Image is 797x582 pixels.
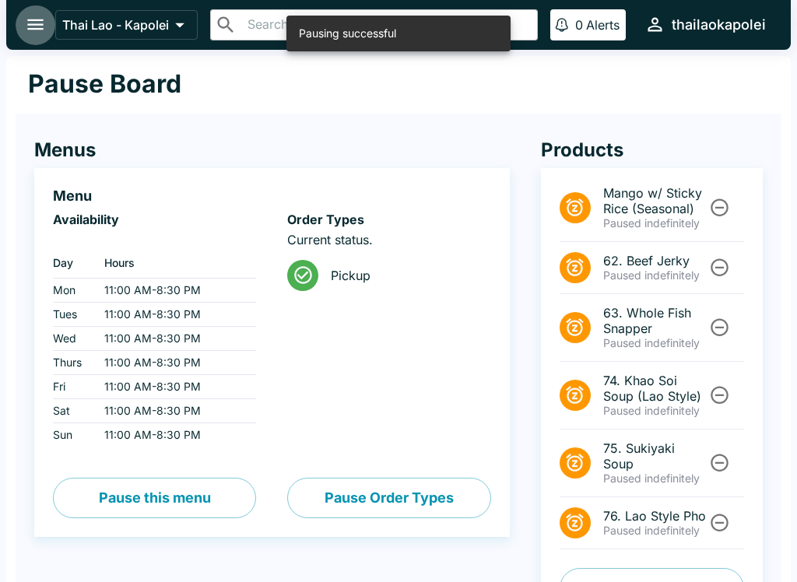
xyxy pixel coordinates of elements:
button: Thai Lao - Kapolei [55,10,198,40]
span: 63. Whole Fish Snapper [603,305,707,336]
button: Pause Order Types [287,478,490,518]
p: Thai Lao - Kapolei [62,17,169,33]
h1: Pause Board [28,68,181,100]
p: Current status. [287,232,490,247]
button: Unpause [705,253,734,282]
h6: Availability [53,212,256,227]
td: Mon [53,279,92,303]
button: thailaokapolei [638,8,772,41]
div: thailaokapolei [672,16,766,34]
p: Paused indefinitely [603,268,707,282]
button: Unpause [705,448,734,477]
th: Day [53,247,92,279]
p: Paused indefinitely [603,404,707,418]
p: Paused indefinitely [603,472,707,486]
td: Thurs [53,351,92,375]
td: 11:00 AM - 8:30 PM [92,279,256,303]
button: Unpause [705,380,734,409]
td: 11:00 AM - 8:30 PM [92,327,256,351]
span: 74. Khao Soi Soup (Lao Style) [603,373,707,404]
div: Pausing successful [299,20,396,47]
td: Tues [53,303,92,327]
h6: Order Types [287,212,490,227]
button: open drawer [16,5,55,44]
td: 11:00 AM - 8:30 PM [92,351,256,375]
h4: Products [541,138,763,162]
span: Mango w/ Sticky Rice (Seasonal) [603,185,707,216]
td: 11:00 AM - 8:30 PM [92,423,256,447]
button: Pause this menu [53,478,256,518]
td: 11:00 AM - 8:30 PM [92,399,256,423]
button: Unpause [705,193,734,222]
p: Paused indefinitely [603,336,707,350]
p: Paused indefinitely [603,524,707,538]
span: 76. Lao Style Pho [603,508,707,524]
span: 62. Beef Jerky [603,253,707,268]
p: 0 [575,17,583,33]
h4: Menus [34,138,510,162]
p: ‏ [53,232,256,247]
button: Unpause [705,313,734,342]
p: Paused indefinitely [603,216,707,230]
input: Search orders by name or phone number [243,14,531,36]
td: Wed [53,327,92,351]
span: 75. Sukiyaki Soup [603,440,707,472]
td: Sat [53,399,92,423]
td: 11:00 AM - 8:30 PM [92,303,256,327]
td: Sun [53,423,92,447]
td: Fri [53,375,92,399]
th: Hours [92,247,256,279]
td: 11:00 AM - 8:30 PM [92,375,256,399]
p: Alerts [586,17,620,33]
button: Unpause [705,508,734,537]
span: Pickup [331,268,478,283]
